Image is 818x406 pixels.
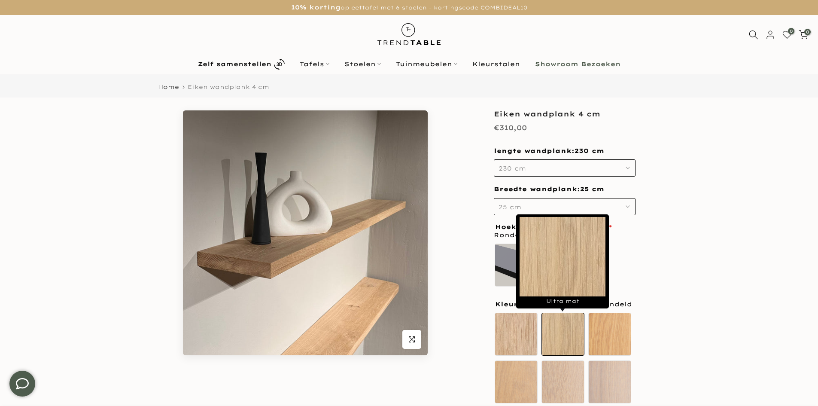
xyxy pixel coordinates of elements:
[292,59,337,69] a: Tafels
[494,147,604,155] span: lengte wandplank:
[494,198,636,215] button: 25 cm
[495,301,574,307] span: Kleur wandplank:
[516,214,609,308] div: Ultra mat
[499,203,521,211] span: 25 cm
[580,185,604,194] span: 25 cm
[183,110,428,355] img: Eiken wandplank rechte hoek
[198,61,271,67] b: Zelf samenstellen
[291,3,341,11] strong: 10% korting
[1,362,44,405] iframe: toggle-frame
[494,230,579,241] span: Ronde hoeken
[520,217,605,296] img: Screenshot_2023-03-06_at_21.57.41.png
[527,59,628,69] a: Showroom Bezoeken
[495,224,612,230] span: Hoekafwerking wandpank:
[575,147,604,156] span: 230 cm
[465,59,527,69] a: Kleurstalen
[788,28,794,34] span: 0
[371,15,447,53] img: trend-table
[494,185,604,193] span: Breedte wandplank:
[494,159,636,177] button: 230 cm
[190,57,292,72] a: Zelf samenstellen
[188,83,269,90] span: Eiken wandplank 4 cm
[388,59,465,69] a: Tuinmeubelen
[11,2,807,13] p: op eettafel met 6 stoelen - kortingscode COMBIDEAL10
[337,59,388,69] a: Stoelen
[158,84,179,90] a: Home
[782,30,792,40] a: 0
[494,110,636,117] h1: Eiken wandplank 4 cm
[799,30,808,40] a: 0
[499,165,526,172] span: 230 cm
[535,61,620,67] b: Showroom Bezoeken
[494,122,527,134] div: €310,00
[804,29,811,35] span: 0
